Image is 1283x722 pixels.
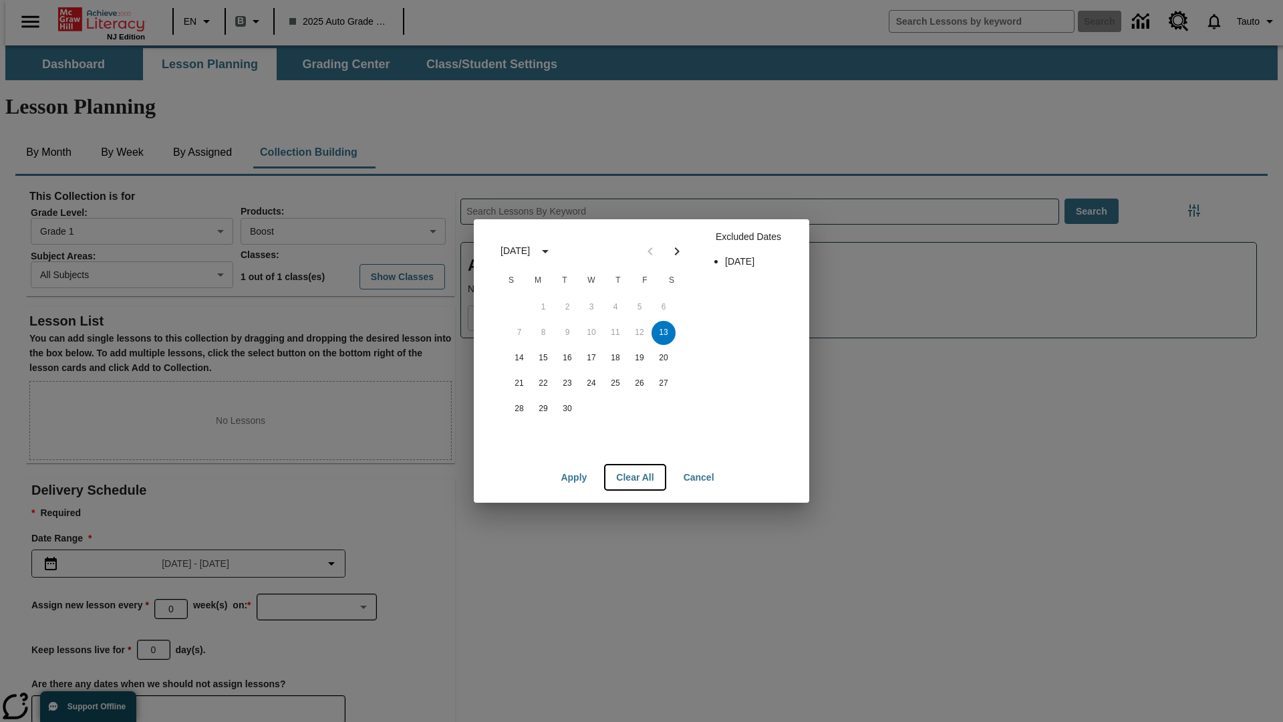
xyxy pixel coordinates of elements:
span: Wednesday [579,267,603,294]
button: calendar view is open, switch to year view [534,240,557,263]
button: 23 [555,372,579,396]
button: 25 [603,372,627,396]
button: 30 [555,397,579,421]
button: 29 [531,397,555,421]
span: [DATE] [725,256,754,267]
span: Sunday [499,267,523,294]
div: [DATE] [501,244,530,258]
button: 27 [652,372,676,396]
button: 22 [531,372,555,396]
button: 15 [531,346,555,370]
span: Friday [633,267,657,294]
button: 16 [555,346,579,370]
button: 28 [507,397,531,421]
button: 20 [652,346,676,370]
button: 19 [627,346,652,370]
span: Saturday [660,267,684,294]
button: Apply [550,465,597,490]
button: 13 [652,321,676,345]
button: 24 [579,372,603,396]
button: Clear All [605,465,664,490]
button: 21 [507,372,531,396]
button: 17 [579,346,603,370]
p: Excluded Dates [698,230,799,244]
span: Tuesday [553,267,577,294]
span: Monday [526,267,550,294]
button: 26 [627,372,652,396]
button: 18 [603,346,627,370]
span: Thursday [606,267,630,294]
button: Next month [664,238,690,265]
button: 14 [507,346,531,370]
button: Cancel [673,465,725,490]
